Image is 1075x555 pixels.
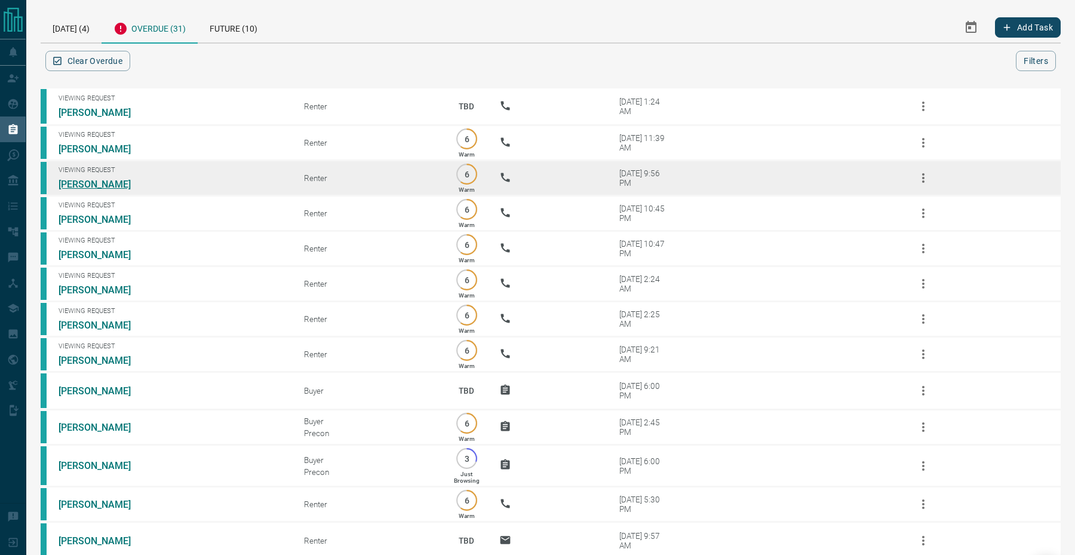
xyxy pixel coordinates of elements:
[59,535,148,547] a: [PERSON_NAME]
[304,416,434,426] div: Buyer
[41,446,47,485] div: condos.ca
[304,467,434,477] div: Precon
[459,222,475,228] p: Warm
[59,201,286,209] span: Viewing Request
[304,173,434,183] div: Renter
[304,102,434,111] div: Renter
[304,499,434,509] div: Renter
[1016,51,1056,71] button: Filters
[59,460,148,471] a: [PERSON_NAME]
[459,257,475,263] p: Warm
[59,214,148,225] a: [PERSON_NAME]
[462,346,471,355] p: 6
[304,208,434,218] div: Renter
[41,268,47,300] div: condos.ca
[451,90,481,122] p: TBD
[304,349,434,359] div: Renter
[304,455,434,465] div: Buyer
[462,311,471,320] p: 6
[619,495,670,514] div: [DATE] 5:30 PM
[459,513,475,519] p: Warm
[619,168,670,188] div: [DATE] 9:56 PM
[41,197,47,229] div: condos.ca
[454,471,480,484] p: Just Browsing
[304,428,434,438] div: Precon
[462,496,471,505] p: 6
[59,320,148,331] a: [PERSON_NAME]
[459,151,475,158] p: Warm
[619,531,670,550] div: [DATE] 9:57 AM
[198,12,269,42] div: Future (10)
[59,422,148,433] a: [PERSON_NAME]
[619,204,670,223] div: [DATE] 10:45 PM
[59,143,148,155] a: [PERSON_NAME]
[304,244,434,253] div: Renter
[41,338,47,370] div: condos.ca
[619,418,670,437] div: [DATE] 2:45 PM
[41,127,47,159] div: condos.ca
[45,51,130,71] button: Clear Overdue
[59,342,286,350] span: Viewing Request
[462,275,471,284] p: 6
[59,94,286,102] span: Viewing Request
[304,279,434,289] div: Renter
[995,17,1061,38] button: Add Task
[59,385,148,397] a: [PERSON_NAME]
[41,232,47,265] div: condos.ca
[459,436,475,442] p: Warm
[462,419,471,428] p: 6
[41,12,102,42] div: [DATE] (4)
[619,274,670,293] div: [DATE] 2:24 AM
[59,249,148,260] a: [PERSON_NAME]
[59,272,286,280] span: Viewing Request
[619,381,670,400] div: [DATE] 6:00 PM
[462,205,471,214] p: 6
[459,327,475,334] p: Warm
[619,133,670,152] div: [DATE] 11:39 AM
[459,186,475,193] p: Warm
[451,375,481,407] p: TBD
[102,12,198,44] div: Overdue (31)
[59,355,148,366] a: [PERSON_NAME]
[619,309,670,329] div: [DATE] 2:25 AM
[462,170,471,179] p: 6
[59,179,148,190] a: [PERSON_NAME]
[462,240,471,249] p: 6
[462,454,471,463] p: 3
[41,373,47,408] div: condos.ca
[619,456,670,476] div: [DATE] 6:00 PM
[59,166,286,174] span: Viewing Request
[59,237,286,244] span: Viewing Request
[304,314,434,324] div: Renter
[59,131,286,139] span: Viewing Request
[41,89,47,124] div: condos.ca
[59,284,148,296] a: [PERSON_NAME]
[41,303,47,335] div: condos.ca
[304,138,434,148] div: Renter
[619,97,670,116] div: [DATE] 1:24 AM
[59,499,148,510] a: [PERSON_NAME]
[41,488,47,520] div: condos.ca
[304,536,434,545] div: Renter
[619,239,670,258] div: [DATE] 10:47 PM
[462,134,471,143] p: 6
[957,13,985,42] button: Select Date Range
[59,307,286,315] span: Viewing Request
[41,162,47,194] div: condos.ca
[304,386,434,395] div: Buyer
[459,363,475,369] p: Warm
[619,345,670,364] div: [DATE] 9:21 AM
[459,292,475,299] p: Warm
[59,107,148,118] a: [PERSON_NAME]
[41,411,47,443] div: condos.ca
